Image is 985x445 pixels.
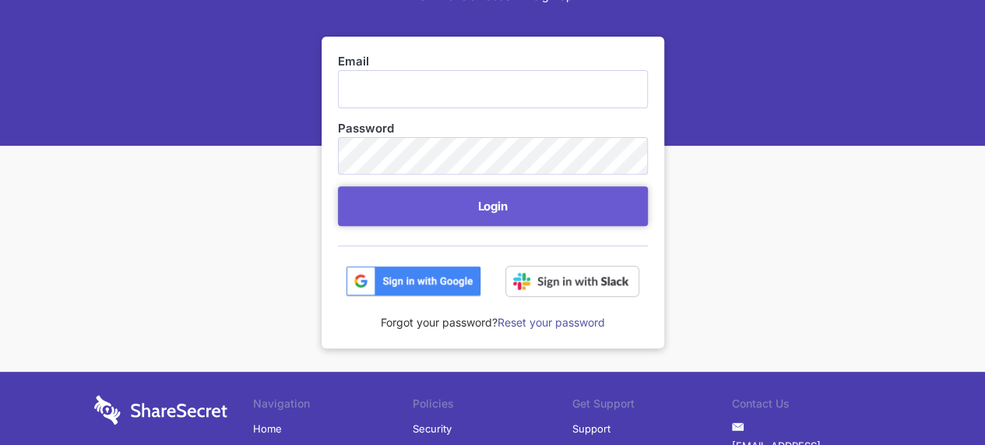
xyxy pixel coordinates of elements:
[338,53,648,70] label: Email
[338,186,648,226] button: Login
[505,266,639,297] img: Sign in with Slack
[338,297,648,332] div: Forgot your password?
[413,395,572,417] li: Policies
[94,395,227,425] img: logo-wordmark-white-trans-d4663122ce5f474addd5e946df7df03e33cb6a1c49d2221995e7729f52c070b2.svg
[413,417,452,440] a: Security
[572,395,732,417] li: Get Support
[732,395,892,417] li: Contact Us
[338,120,648,137] label: Password
[572,417,610,440] a: Support
[253,395,413,417] li: Navigation
[498,316,605,329] a: Reset your password
[253,417,282,440] a: Home
[346,266,481,297] img: btn_google_signin_dark_normal_web@2x-02e5a4921c5dab0481f19210d7229f84a41d9f18e5bdafae021273015eeb...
